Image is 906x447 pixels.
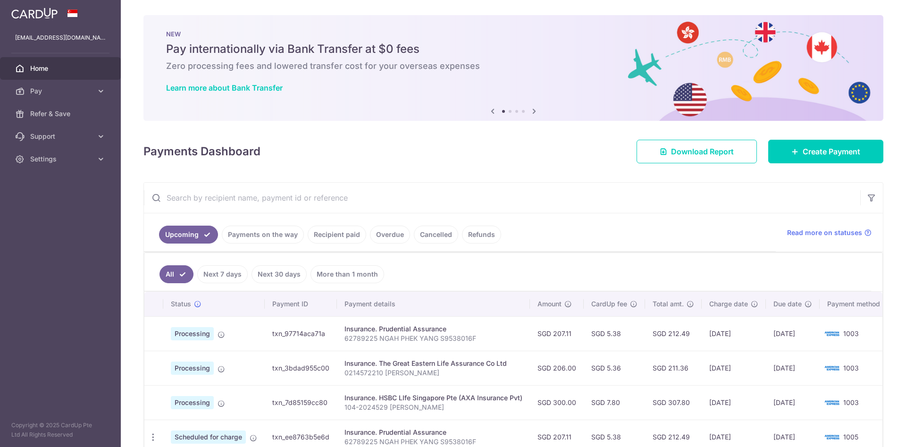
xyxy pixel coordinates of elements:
a: Recipient paid [308,226,366,244]
p: [EMAIL_ADDRESS][DOMAIN_NAME] [15,33,106,42]
span: Home [30,64,92,73]
a: More than 1 month [310,265,384,283]
td: txn_7d85159cc80 [265,385,337,420]
a: Upcoming [159,226,218,244]
a: Learn more about Bank Transfer [166,83,283,93]
p: 62789225 NGAH PHEK YANG S9538016F [344,437,522,447]
td: SGD 307.80 [645,385,702,420]
td: txn_97714aca71a [265,316,337,351]
a: Cancelled [414,226,458,244]
td: [DATE] [702,385,766,420]
img: Bank Card [822,328,841,339]
td: [DATE] [702,351,766,385]
span: Scheduled for charge [171,430,246,444]
td: SGD 206.00 [530,351,584,385]
a: Create Payment [768,140,883,163]
h4: Payments Dashboard [143,143,260,160]
img: Bank Card [822,363,841,374]
a: Read more on statuses [787,228,872,237]
div: Insurance. HSBC LIfe Singapore Pte (AXA Insurance Pvt) [344,393,522,403]
td: [DATE] [766,351,820,385]
h6: Zero processing fees and lowered transfer cost for your overseas expenses [166,60,861,72]
td: SGD 207.11 [530,316,584,351]
span: 1005 [843,433,858,441]
a: Payments on the way [222,226,304,244]
div: Insurance. Prudential Assurance [344,428,522,437]
td: txn_3bdad955c00 [265,351,337,385]
span: Charge date [709,299,748,309]
td: SGD 5.38 [584,316,645,351]
img: Bank Card [822,431,841,443]
input: Search by recipient name, payment id or reference [144,183,860,213]
a: Next 7 days [197,265,248,283]
span: Due date [773,299,802,309]
span: Read more on statuses [787,228,862,237]
div: Insurance. The Great Eastern Life Assurance Co Ltd [344,359,522,368]
iframe: Opens a widget where you can find more information [846,419,897,442]
span: Refer & Save [30,109,92,118]
td: SGD 211.36 [645,351,702,385]
th: Payment details [337,292,530,316]
p: 0214572210 [PERSON_NAME] [344,368,522,378]
span: Processing [171,362,214,375]
td: [DATE] [766,316,820,351]
td: [DATE] [702,316,766,351]
img: CardUp [11,8,58,19]
span: CardUp fee [591,299,627,309]
a: Refunds [462,226,501,244]
img: Bank Card [822,397,841,408]
td: SGD 7.80 [584,385,645,420]
span: Processing [171,327,214,340]
span: Processing [171,396,214,409]
td: SGD 5.36 [584,351,645,385]
td: SGD 300.00 [530,385,584,420]
a: Overdue [370,226,410,244]
td: SGD 212.49 [645,316,702,351]
span: Total amt. [653,299,684,309]
p: 104-2024529 [PERSON_NAME] [344,403,522,412]
span: 1003 [843,329,859,337]
a: All [159,265,193,283]
div: Insurance. Prudential Assurance [344,324,522,334]
span: Pay [30,86,92,96]
td: [DATE] [766,385,820,420]
span: Support [30,132,92,141]
th: Payment ID [265,292,337,316]
th: Payment method [820,292,891,316]
span: 1003 [843,398,859,406]
span: 1003 [843,364,859,372]
h5: Pay internationally via Bank Transfer at $0 fees [166,42,861,57]
span: Settings [30,154,92,164]
a: Download Report [637,140,757,163]
span: Download Report [671,146,734,157]
span: Status [171,299,191,309]
p: NEW [166,30,861,38]
a: Next 30 days [252,265,307,283]
p: 62789225 NGAH PHEK YANG S9538016F [344,334,522,343]
span: Create Payment [803,146,860,157]
span: Amount [537,299,562,309]
img: Bank transfer banner [143,15,883,121]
